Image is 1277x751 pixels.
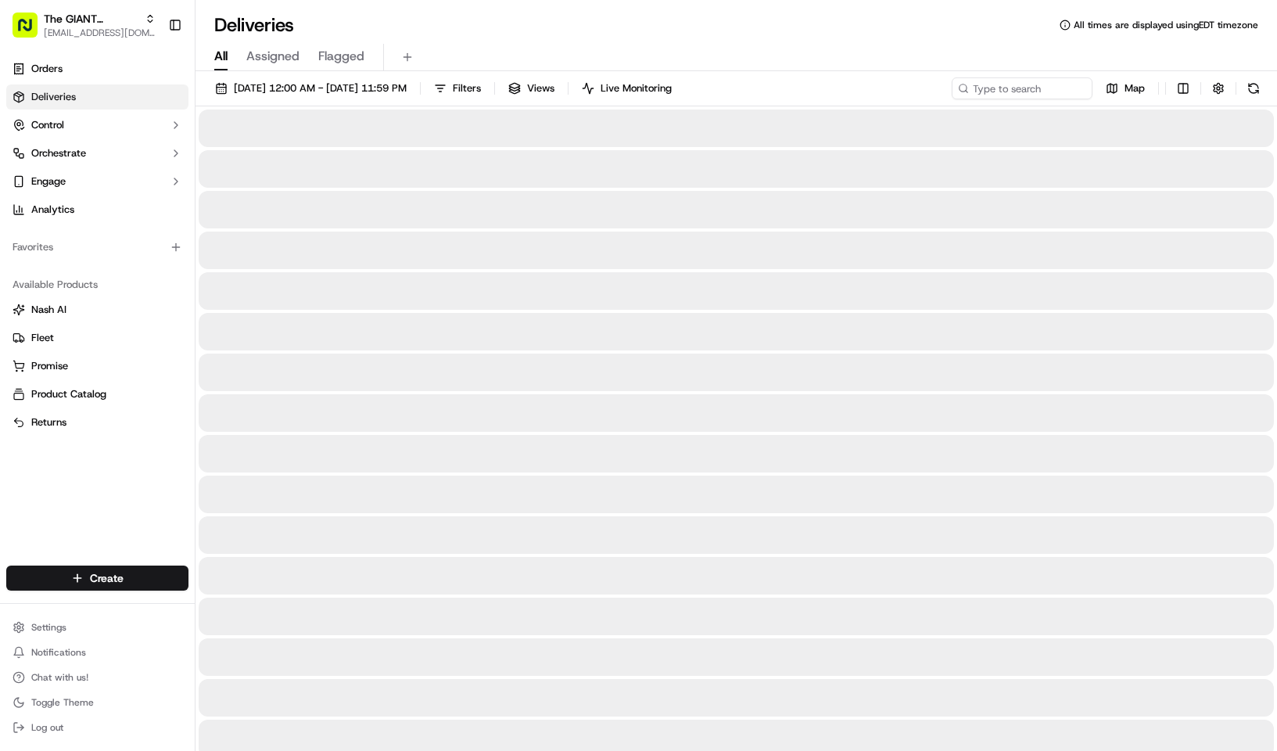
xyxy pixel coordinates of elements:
[6,717,188,738] button: Log out
[214,13,294,38] h1: Deliveries
[13,387,182,401] a: Product Catalog
[31,62,63,76] span: Orders
[501,77,561,99] button: Views
[427,77,488,99] button: Filters
[453,81,481,95] span: Filters
[6,197,188,222] a: Analytics
[31,303,66,317] span: Nash AI
[6,113,188,138] button: Control
[6,641,188,663] button: Notifications
[214,47,228,66] span: All
[6,6,162,44] button: The GIANT Company[EMAIL_ADDRESS][DOMAIN_NAME]
[6,235,188,260] div: Favorites
[31,90,76,104] span: Deliveries
[6,616,188,638] button: Settings
[318,47,364,66] span: Flagged
[208,77,414,99] button: [DATE] 12:00 AM - [DATE] 11:59 PM
[6,56,188,81] a: Orders
[575,77,679,99] button: Live Monitoring
[31,696,94,709] span: Toggle Theme
[6,272,188,297] div: Available Products
[44,11,138,27] button: The GIANT Company
[31,415,66,429] span: Returns
[527,81,554,95] span: Views
[90,570,124,586] span: Create
[234,81,407,95] span: [DATE] 12:00 AM - [DATE] 11:59 PM
[246,47,300,66] span: Assigned
[31,646,86,659] span: Notifications
[31,721,63,734] span: Log out
[31,359,68,373] span: Promise
[44,27,156,39] button: [EMAIL_ADDRESS][DOMAIN_NAME]
[1243,77,1264,99] button: Refresh
[31,671,88,684] span: Chat with us!
[6,169,188,194] button: Engage
[31,146,86,160] span: Orchestrate
[6,325,188,350] button: Fleet
[1125,81,1145,95] span: Map
[13,331,182,345] a: Fleet
[6,297,188,322] button: Nash AI
[6,382,188,407] button: Product Catalog
[31,203,74,217] span: Analytics
[31,387,106,401] span: Product Catalog
[6,141,188,166] button: Orchestrate
[31,118,64,132] span: Control
[6,410,188,435] button: Returns
[1074,19,1258,31] span: All times are displayed using EDT timezone
[952,77,1092,99] input: Type to search
[6,667,188,688] button: Chat with us!
[601,81,672,95] span: Live Monitoring
[31,621,66,634] span: Settings
[31,174,66,189] span: Engage
[6,354,188,379] button: Promise
[6,566,188,591] button: Create
[13,303,182,317] a: Nash AI
[13,359,182,373] a: Promise
[1099,77,1152,99] button: Map
[6,692,188,713] button: Toggle Theme
[6,84,188,110] a: Deliveries
[13,415,182,429] a: Returns
[31,331,54,345] span: Fleet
